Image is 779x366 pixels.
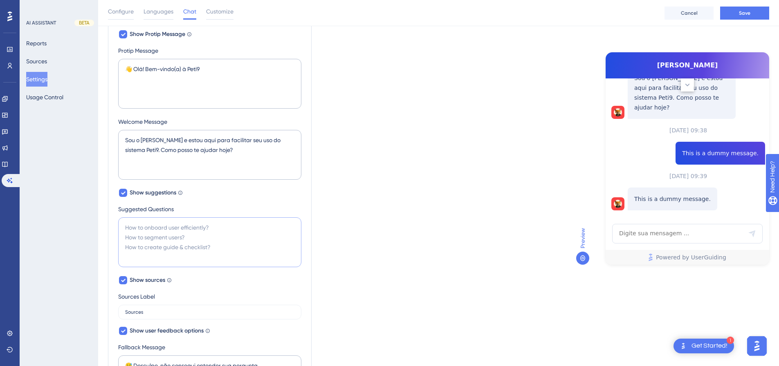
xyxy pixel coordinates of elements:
[118,117,301,127] label: Welcome Message
[669,125,707,135] span: [DATE] 09:38
[614,108,622,116] img: launcher-image-alternative-text
[26,54,47,69] button: Sources
[612,224,763,243] textarea: AI Assistant Text Input
[634,194,711,204] p: This is a dummy message.
[691,341,727,350] div: Get Started!
[26,20,56,26] div: AI ASSISTANT
[682,148,759,158] span: This is a dummy message.
[669,168,707,184] button: [DATE] 09:39
[665,7,714,20] button: Cancel
[26,72,47,87] button: Settings
[625,60,750,70] span: [PERSON_NAME]
[118,342,301,352] label: Fallback Message
[656,252,726,262] span: Powered by UserGuiding
[130,188,176,198] span: Show suggestions
[130,29,185,39] span: Show Protip Message
[681,10,698,16] span: Cancel
[206,7,233,16] span: Customize
[130,326,204,336] span: Show user feedback options
[669,217,707,227] span: [DATE] 09:40
[739,10,750,16] span: Save
[118,59,301,109] textarea: 👋 Olá! Bem-vindo(a) à Peti9
[578,228,588,248] span: Preview
[118,204,301,214] label: Suggested Questions
[634,73,729,112] p: Sou o [PERSON_NAME] e estou aqui para facilitar seu uso do sistema Peti9. Como posso te ajudar hoje?
[125,309,294,315] input: Sources
[720,7,769,20] button: Save
[26,36,47,51] button: Reports
[19,2,51,12] span: Need Help?
[118,292,155,301] div: Sources Label
[74,20,94,26] div: BETA
[118,46,301,56] label: Protip Message
[118,130,301,180] textarea: Sou o [PERSON_NAME] e estou aqui para facilitar seu uso do sistema Peti9. Como posso te ajudar hoje?
[614,200,622,208] img: launcher-image-alternative-text
[144,7,173,16] span: Languages
[669,171,707,181] span: [DATE] 09:39
[669,214,707,230] button: [DATE] 09:40
[183,7,196,16] span: Chat
[26,90,63,105] button: Usage Control
[748,230,756,238] div: Send Message
[130,275,165,285] span: Show sources
[673,339,734,353] div: Open Get Started! checklist, remaining modules: 1
[669,122,707,138] button: [DATE] 09:38
[108,7,134,16] span: Configure
[745,334,769,358] iframe: UserGuiding AI Assistant Launcher
[678,341,688,351] img: launcher-image-alternative-text
[727,337,734,344] div: 1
